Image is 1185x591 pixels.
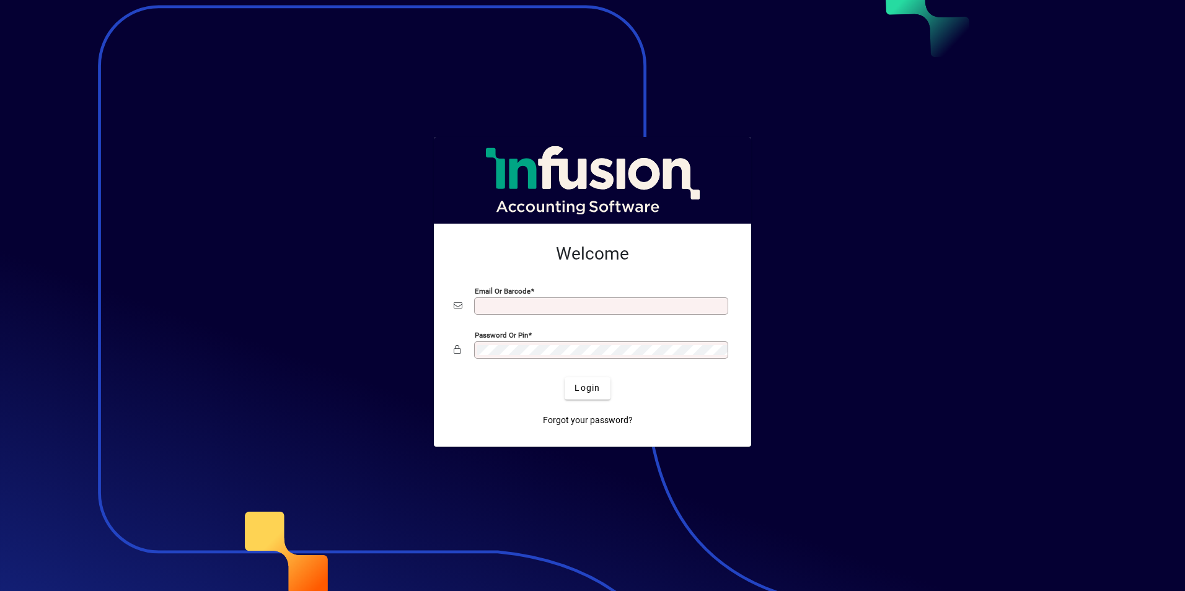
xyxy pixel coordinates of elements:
a: Forgot your password? [538,409,638,432]
span: Login [575,382,600,395]
span: Forgot your password? [543,414,633,427]
mat-label: Password or Pin [475,330,528,339]
h2: Welcome [454,243,731,265]
button: Login [565,377,610,400]
mat-label: Email or Barcode [475,286,531,295]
